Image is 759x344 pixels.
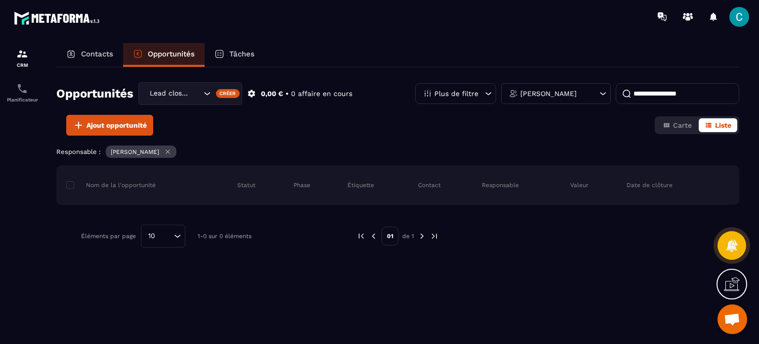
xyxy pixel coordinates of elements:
img: formation [16,48,28,60]
p: Étiquette [347,181,374,189]
p: Responsable [482,181,519,189]
p: Planificateur [2,97,42,102]
span: 10 [145,231,159,242]
p: Éléments par page [81,233,136,240]
img: prev [357,232,366,241]
input: Search for option [159,231,171,242]
span: Lead closing [147,88,191,99]
p: Contact [418,181,441,189]
p: Valeur [570,181,589,189]
p: 0,00 € [261,89,283,98]
p: [PERSON_NAME] [520,90,577,97]
p: Tâches [229,49,254,58]
img: logo [14,9,103,27]
div: Créer [216,89,240,98]
span: Ajout opportunité [86,120,147,130]
p: [PERSON_NAME] [111,148,159,155]
div: Search for option [141,225,185,247]
button: Liste [699,118,737,132]
a: schedulerschedulerPlanificateur [2,75,42,110]
p: • [286,89,289,98]
button: Ajout opportunité [66,115,153,136]
div: Search for option [138,82,242,105]
p: Contacts [81,49,113,58]
p: Statut [237,181,255,189]
a: Opportunités [123,43,205,67]
p: Date de clôture [627,181,673,189]
h2: Opportunités [56,84,133,103]
p: Responsable : [56,148,101,155]
p: Plus de filtre [434,90,478,97]
img: scheduler [16,83,28,95]
span: Carte [673,121,692,129]
img: prev [369,232,378,241]
div: Ouvrir le chat [717,304,747,334]
p: CRM [2,62,42,68]
a: Tâches [205,43,264,67]
p: 0 affaire en cours [291,89,352,98]
a: formationformationCRM [2,41,42,75]
p: Opportunités [148,49,195,58]
p: de 1 [402,232,414,240]
p: 1-0 sur 0 éléments [198,233,252,240]
p: 01 [381,227,399,246]
a: Contacts [56,43,123,67]
img: next [430,232,439,241]
input: Search for option [191,88,201,99]
button: Carte [657,118,698,132]
p: Phase [294,181,310,189]
img: next [418,232,426,241]
span: Liste [715,121,731,129]
p: Nom de la l'opportunité [66,181,156,189]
